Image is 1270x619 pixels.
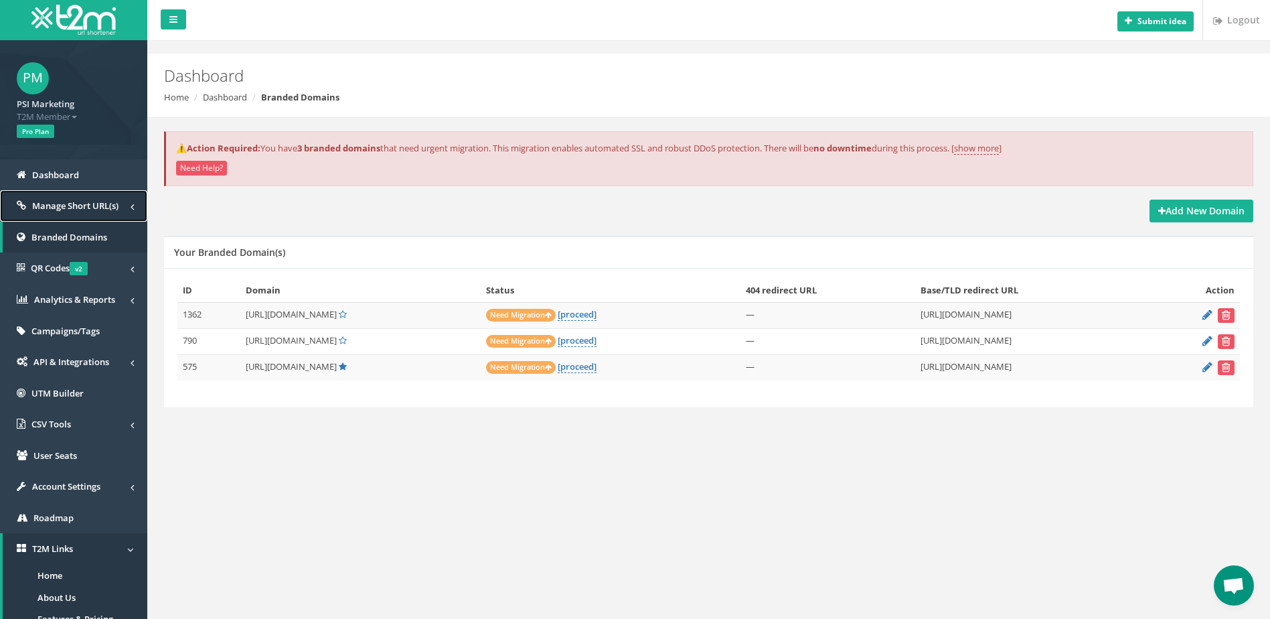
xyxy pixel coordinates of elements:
span: [URL][DOMAIN_NAME] [246,360,337,372]
span: Branded Domains [31,231,107,243]
td: 1362 [177,302,240,328]
img: T2M [31,5,116,35]
span: QR Codes [31,262,88,274]
a: [proceed] [558,334,597,347]
a: Open chat [1214,565,1254,606]
td: 790 [177,328,240,354]
strong: Add New Domain [1158,204,1245,217]
span: User Seats [33,450,77,462]
a: Default [339,360,347,372]
span: [URL][DOMAIN_NAME] [246,308,337,320]
a: About Us [3,587,147,609]
button: Submit idea [1117,11,1194,31]
a: Set Default [339,334,347,346]
span: Pro Plan [17,125,54,138]
span: Account Settings [32,480,100,492]
span: Manage Short URL(s) [32,200,118,212]
a: [proceed] [558,308,597,321]
td: — [740,354,916,381]
span: PM [17,62,49,94]
th: ID [177,279,240,302]
th: Base/TLD redirect URL [915,279,1147,302]
a: PSI Marketing T2M Member [17,94,131,123]
a: show more [954,142,999,155]
a: Add New Domain [1149,200,1253,222]
td: 575 [177,354,240,381]
a: Set Default [339,308,347,320]
th: 404 redirect URL [740,279,916,302]
a: [proceed] [558,360,597,373]
a: Dashboard [203,91,247,103]
strong: no downtime [813,142,872,154]
h5: Your Branded Domain(s) [174,247,285,257]
td: [URL][DOMAIN_NAME] [915,328,1147,354]
td: — [740,328,916,354]
td: — [740,302,916,328]
span: Need Migration [486,361,556,374]
a: Home [3,565,147,587]
b: Submit idea [1137,15,1186,27]
span: v2 [70,262,88,275]
span: API & Integrations [33,356,109,368]
td: [URL][DOMAIN_NAME] [915,302,1147,328]
span: Need Migration [486,309,556,322]
button: Need Help? [176,161,227,176]
strong: Branded Domains [261,91,339,103]
span: [URL][DOMAIN_NAME] [246,334,337,346]
span: CSV Tools [31,418,71,430]
th: Status [481,279,740,302]
span: Need Migration [486,335,556,348]
td: [URL][DOMAIN_NAME] [915,354,1147,381]
span: T2M Member [17,111,131,123]
span: Campaigns/Tags [31,325,100,337]
span: UTM Builder [31,387,84,399]
strong: PSI Marketing [17,98,74,110]
span: Roadmap [33,512,74,524]
a: Home [164,91,189,103]
h2: Dashboard [164,67,1068,84]
span: Analytics & Reports [34,293,115,305]
th: Action [1148,279,1240,302]
span: T2M Links [32,543,73,555]
th: Domain [240,279,480,302]
strong: 3 branded domains [297,142,380,154]
p: You have that need urgent migration. This migration enables automated SSL and robust DDoS protect... [176,142,1243,155]
span: Dashboard [32,169,79,181]
strong: ⚠️Action Required: [176,142,260,154]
